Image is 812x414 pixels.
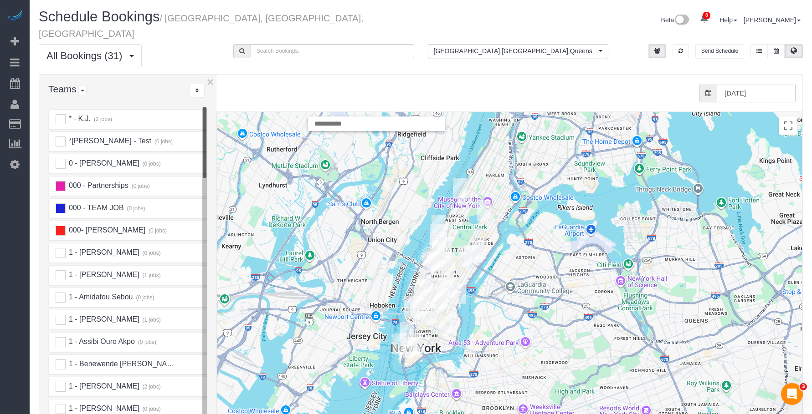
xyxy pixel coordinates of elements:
span: 000 - Partnerships [67,182,128,189]
div: 08/14/2025 10:00AM - Sam Kochman - 131 East 23rd Street, Apt.3a, New York, NY 10010 [436,280,450,301]
a: 8 [695,9,713,29]
div: 08/14/2025 9:00AM - Tom Petri - 555 W59th Street, Apt 10e, New York, NY 10019 [430,224,444,245]
div: 08/14/2025 10:00AM - Bridget Perales (Batra Group Real Estate) - 89-08 91st Street, Apt. 1, Jamai... [611,366,625,387]
a: Beta [661,16,689,24]
div: 08/14/2025 5:00PM - Marina Solovchuk (Plus Group Consulting Engineering) - 333 West 39th Street, ... [426,251,440,272]
div: 08/14/2025 10:00AM - Madeleine Spitz - 320 East 58th Street, Apt. 9h, New York, NY 10022 [464,245,478,266]
div: 08/14/2025 7:00PM - Elaine Pugsley (Mythology) - 324 Lafayette Street, 2nd Floor, New York, NY 10012 [422,304,437,325]
div: 08/14/2025 2:00PM - Aurora Torres Barbosa (EFE News Service - Agencia EFE) - 25 West 43rd Street,... [441,253,455,274]
div: 08/14/2025 8:00AM - Paul Vozzo - 309 West 99th Street, Apt 5b, New York, NY 10025 [453,178,467,199]
ol: All Locations [428,44,609,58]
input: Date [717,84,796,102]
a: Help [719,16,737,24]
div: 08/14/2025 11:00AM - Tony Lake (Permanent Waves) - 37 Wall Street, Apt. 2a, New York, NY 10005 [403,338,417,358]
small: (0 jobs) [130,183,150,189]
small: (1 jobs) [141,272,161,278]
small: (0 jobs) [135,294,154,301]
span: 1 - [PERSON_NAME] [67,315,139,323]
span: All Bookings (31) [46,50,127,61]
span: Teams [48,84,77,94]
span: 1 - [PERSON_NAME] [67,382,139,390]
div: 08/14/2025 11:00AM - Angelica Rivera (New York Property Insurance Underwriting Association) - 380... [392,333,406,354]
button: × [207,76,214,88]
button: All Bookings (31) [39,44,142,67]
small: (2 jobs) [93,116,112,122]
span: 1 - Assibi Ouro Akpo [67,338,134,345]
small: (0 jobs) [137,339,156,345]
small: / [GEOGRAPHIC_DATA], [GEOGRAPHIC_DATA], [GEOGRAPHIC_DATA] [39,13,364,39]
div: 08/14/2025 2:30PM - Mychal Harrison - 312 West 43rd Street, Apt. 32f, New York, NY 10036 [429,248,443,269]
small: (0 jobs) [141,406,161,412]
a: [PERSON_NAME] [744,16,801,24]
div: 08/14/2025 1:00PM - Zoe Chen - 29 Cliff Street, Apt.19b, New York, NY 10038 [409,334,423,355]
div: ... [190,84,205,98]
div: 08/14/2025 9:00AM - Sarah Cortazzo (Calitre LLC) - 400 West 37th Street, Apt. 7r, New York, NY 10018 [422,252,437,273]
span: 1 - Amidatou Sebou [67,293,133,301]
input: Search Bookings.. [251,44,414,58]
div: 08/14/2025 4:00PM - Natalie Steiner (Brightline Capital Management) - 461 Park Ave South, 8th Flo... [439,270,453,291]
div: 08/14/2025 9:00AM - Vaishali Desai - 159 East 55th Street, Apt. 2a, New York, NY 10022 [457,246,472,267]
small: (0 jobs) [141,161,161,167]
div: 08/14/2025 2:00PM - Kruti Sheth - 1 7th Ave South, Apt. 2, New York, NY 10014 [410,297,424,318]
img: New interface [674,15,689,26]
span: 8 [703,12,710,19]
span: * - K.J. [67,115,91,122]
span: 1 - [PERSON_NAME] [67,404,139,412]
span: *[PERSON_NAME] - Test [67,137,151,145]
small: (0 jobs) [147,227,167,234]
div: 08/14/2025 2:00PM - Sara Walker-Santana - 1192 Park Ave, Apt. 9a, New York, NY 10128 [477,200,491,221]
div: 08/14/2025 9:00AM - David Reid - 427 West 51st Street, Apt. 5h, New York, NY 10019 [430,236,444,257]
div: 08/14/2025 12:00PM - Robert Frerich - 404 East 66th Street, Apt. 5p, New York, NY 10065 [472,238,486,259]
span: 1 - [PERSON_NAME] [67,271,139,278]
small: (0 jobs) [154,138,173,145]
span: 3 [800,383,807,390]
img: Automaid Logo [5,9,24,22]
div: 08/14/2025 6:00PM - Rob Pohle (Hearst Media Production Group) - 250 West 54th Street, Suite 700, ... [438,237,452,258]
div: 08/14/2025 8:00AM - Karen Gray - 101 Warren Street, Apt. 640, New York, NY 10007 [400,322,414,343]
small: (1 jobs) [141,317,161,323]
iframe: Intercom live chat [781,383,803,405]
span: 1 - [PERSON_NAME] [67,248,139,256]
div: 08/14/2025 8:00AM - Sarah Quasarano - 145 East 16th Street, Apt. 8f, New York, NY 10003 [434,288,448,309]
div: 08/14/2025 9:00AM - Angela Stepan - 124 East 13th Street, Apt.5, New York, NY 10003 [431,292,445,313]
button: Send Schedule [695,44,744,58]
span: Schedule Bookings [39,9,159,25]
div: 08/14/2025 1:00PM - Christopher Doyle - 600 Washington Street, Apt.708, New York, NY 10014 [404,296,418,317]
div: 08/14/2025 8:00AM - Rebecca Tuteur - 129 Ridge Street, Apt. 6a, New York, NY 10002 [439,315,453,336]
small: (2 jobs) [141,384,161,390]
small: (0 jobs) [182,361,201,368]
div: 08/14/2025 11:00AM - Theodore Mahlum - 247 East 28th Street, Apt. 11e, New York, NY 10016 [444,277,458,298]
span: 000- [PERSON_NAME] [67,226,145,234]
div: 08/14/2025 9:00AM - Nunzio Thron - 226 West 21st Street, Apt. 2r, New York, NY 10011 [419,274,433,295]
span: [GEOGRAPHIC_DATA] , [GEOGRAPHIC_DATA] , Queens [434,46,597,56]
div: 08/14/2025 2:00PM - Yannil Gonzalez (Cooley) - 140 Riverside Blvd, Apt. 1007, New York, NY 10069 [432,215,446,236]
span: 0 - [PERSON_NAME] [67,159,139,167]
small: (0 jobs) [126,205,145,212]
button: [GEOGRAPHIC_DATA],[GEOGRAPHIC_DATA],Queens [428,44,609,58]
div: 08/14/2025 10:00AM - Toni Roth - 421 West 54th Street, Apt.3e, New York, NY 10019 [432,232,446,253]
div: 08/14/2025 8:30AM - Campbell Chambers - 1 Christopher Street, Apt. 11g, New York, NY 10014 [416,289,430,310]
div: 08/14/2025 9:00AM - Elizabeth Seidman - 30 Waterside Plaza, Apt 35j, New York, NY 10010 [452,283,466,304]
span: 000 - TEAM JOB [67,204,123,212]
span: 1 - Benewende [PERSON_NAME] [67,360,180,368]
button: Toggle fullscreen view [779,116,797,135]
small: (0 jobs) [141,250,161,256]
i: Sort Teams [195,88,199,93]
